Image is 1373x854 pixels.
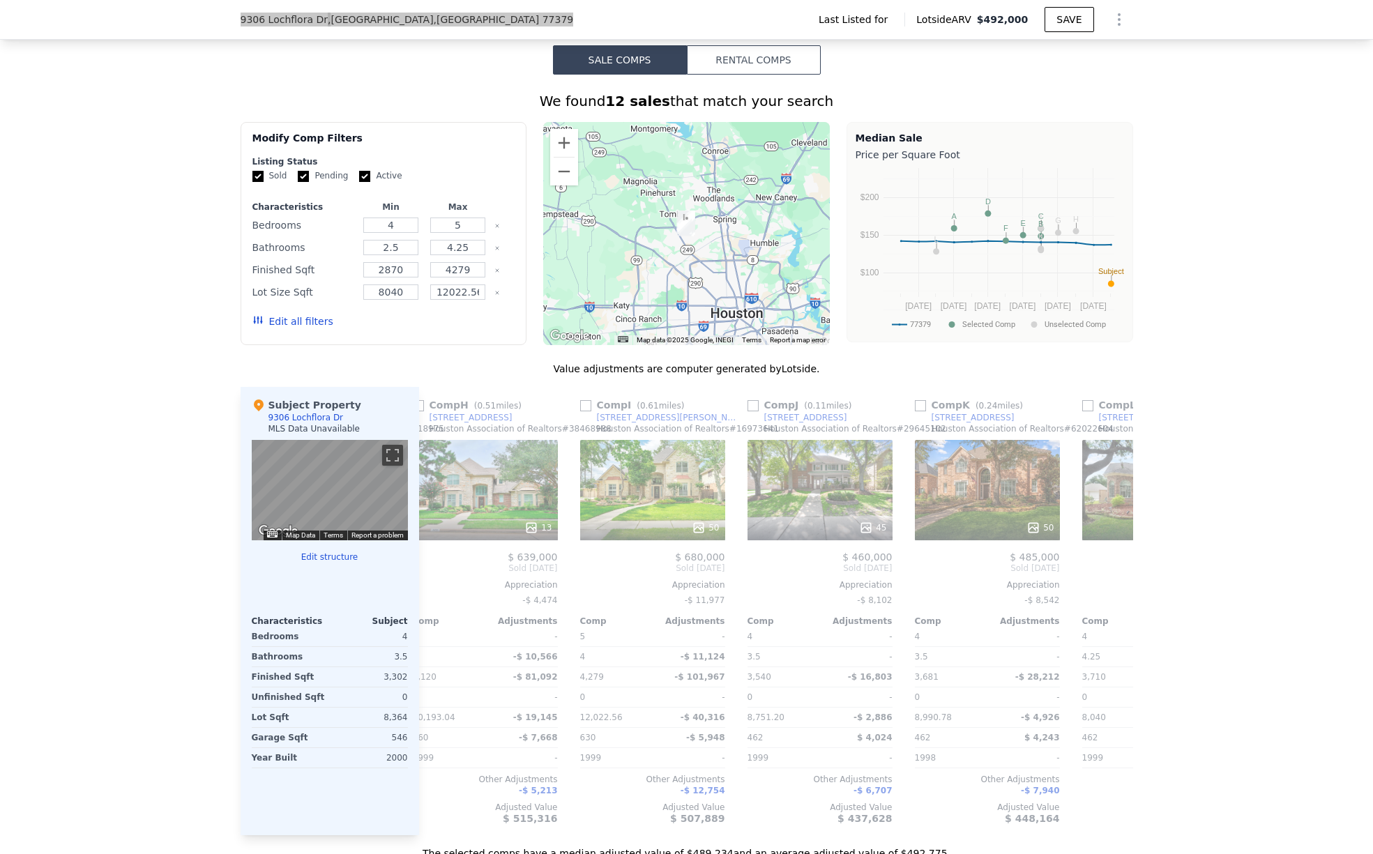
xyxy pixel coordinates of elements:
[1082,712,1106,722] span: 8,040
[837,813,892,824] span: $ 437,628
[987,616,1060,627] div: Adjustments
[252,647,327,666] div: Bathrooms
[748,632,753,641] span: 4
[990,647,1060,666] div: -
[823,748,893,768] div: -
[979,401,998,411] span: 0.24
[255,522,301,540] a: Open this area in Google Maps (opens a new window)
[597,423,779,434] div: Houston Association of Realtors # 16973641
[655,687,725,707] div: -
[580,774,725,785] div: Other Adjustments
[1099,412,1182,423] div: [STREET_ADDRESS]
[580,748,650,768] div: 1999
[298,170,348,182] label: Pending
[764,412,847,423] div: [STREET_ADDRESS]
[485,616,558,627] div: Adjustments
[1015,672,1060,682] span: -$ 28,212
[915,616,987,627] div: Comp
[333,728,408,747] div: 546
[580,616,653,627] div: Comp
[333,748,408,768] div: 2000
[430,423,612,434] div: Houston Association of Realtors # 38468988
[252,728,327,747] div: Garage Sqft
[488,687,558,707] div: -
[508,551,557,563] span: $ 639,000
[748,748,817,768] div: 1999
[857,733,892,742] span: $ 4,024
[1082,802,1227,813] div: Adjusted Value
[333,667,408,687] div: 3,302
[519,733,557,742] span: -$ 7,668
[856,165,1124,339] div: A chart.
[550,129,578,157] button: Zoom in
[413,398,527,412] div: Comp H
[915,712,952,722] span: 8,990.78
[1005,813,1059,824] span: $ 448,164
[524,521,552,535] div: 13
[915,692,920,702] span: 0
[819,13,893,26] span: Last Listed for
[860,230,879,240] text: $150
[268,412,344,423] div: 9306 Lochflora Dr
[252,131,515,156] div: Modify Comp Filters
[382,445,403,466] button: Toggle fullscreen view
[268,423,361,434] div: MLS Data Unavailable
[916,13,976,26] span: Lotside ARV
[1082,632,1088,641] span: 4
[430,412,513,423] div: [STREET_ADDRESS]
[333,687,408,707] div: 0
[1055,216,1061,224] text: G
[675,551,725,563] span: $ 680,000
[513,712,558,722] span: -$ 19,145
[823,627,893,646] div: -
[915,563,1060,574] span: Sold [DATE]
[328,13,573,26] span: , [GEOGRAPHIC_DATA]
[1082,647,1152,666] div: 4.25
[333,647,408,666] div: 3.5
[359,171,370,182] input: Active
[977,14,1029,25] span: $492,000
[990,627,1060,646] div: -
[748,774,893,785] div: Other Adjustments
[748,672,771,682] span: 3,540
[252,667,327,687] div: Finished Sqft
[631,401,690,411] span: ( miles)
[360,201,421,213] div: Min
[934,235,938,243] text: L
[1082,733,1098,742] span: 462
[252,398,361,412] div: Subject Property
[252,282,355,302] div: Lot Size Sqft
[324,531,343,539] a: Terms (opens in new tab)
[580,579,725,590] div: Appreciation
[1003,224,1008,232] text: F
[848,672,893,682] span: -$ 16,803
[519,786,557,795] span: -$ 5,213
[748,398,858,412] div: Comp J
[351,531,404,539] a: Report a problem
[1082,672,1106,682] span: 3,710
[637,336,734,344] span: Map data ©2025 Google, INEGI
[359,170,402,182] label: Active
[580,398,690,412] div: Comp I
[252,215,355,235] div: Bedrooms
[915,748,985,768] div: 1998
[252,687,327,707] div: Unfinished Sqft
[241,362,1133,376] div: Value adjustments are computer generated by Lotside .
[1105,6,1133,33] button: Show Options
[241,91,1133,111] div: We found that match your search
[494,290,500,296] button: Clear
[932,412,1015,423] div: [STREET_ADDRESS]
[1020,219,1025,227] text: E
[252,314,333,328] button: Edit all filters
[820,616,893,627] div: Adjustments
[1010,551,1059,563] span: $ 485,000
[252,171,264,182] input: Sold
[547,327,593,345] img: Google
[252,748,327,768] div: Year Built
[856,145,1124,165] div: Price per Square Foot
[413,616,485,627] div: Comp
[798,401,857,411] span: ( miles)
[990,687,1060,707] div: -
[580,802,725,813] div: Adjusted Value
[1073,215,1079,223] text: H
